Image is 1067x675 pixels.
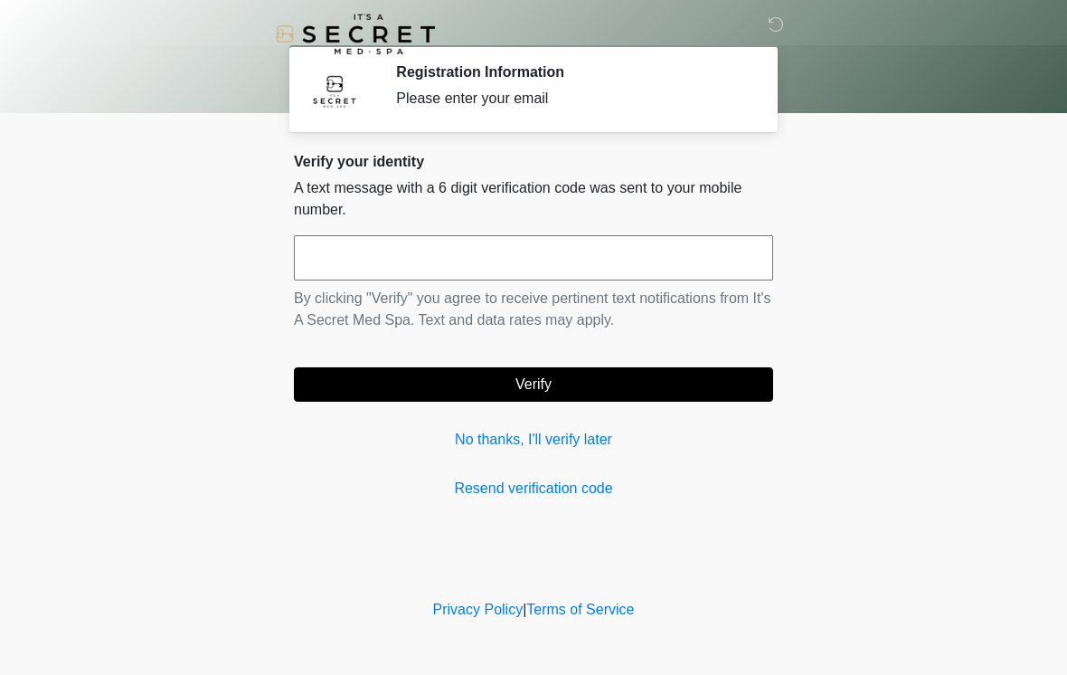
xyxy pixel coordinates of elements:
h2: Verify your identity [294,153,773,170]
a: Resend verification code [294,478,773,499]
a: Terms of Service [526,602,634,617]
a: | [523,602,526,617]
p: A text message with a 6 digit verification code was sent to your mobile number. [294,177,773,221]
div: Please enter your email [396,88,746,109]
h2: Registration Information [396,63,746,81]
img: Agent Avatar [307,63,362,118]
a: No thanks, I'll verify later [294,429,773,451]
p: By clicking "Verify" you agree to receive pertinent text notifications from It's A Secret Med Spa... [294,288,773,331]
a: Privacy Policy [433,602,524,617]
img: It's A Secret Med Spa Logo [276,14,435,54]
button: Verify [294,367,773,402]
